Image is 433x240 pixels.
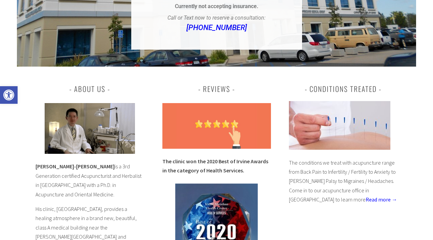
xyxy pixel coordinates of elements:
[36,83,144,95] h3: About Us
[162,158,268,174] strong: The clinic won the 2020 Best of Irvine Awards in the category of Health Services.
[162,83,271,95] h3: Reviews
[289,101,390,150] img: Irvine-Acupuncture-Conditions-Treated
[36,162,144,199] p: is a 3rd Generation certified Acupuncturist and Herbalist in [GEOGRAPHIC_DATA] with a Ph.D. in Ac...
[175,3,258,9] strong: Currently not accepting insurance.
[366,196,397,203] a: Read more →
[167,15,266,21] em: Call or Text now to reserve a consultation:
[36,163,115,170] b: [PERSON_NAME]-[PERSON_NAME]
[45,103,135,154] img: best acupuncturist irvine
[289,83,397,95] h3: Conditions Treated
[289,158,397,205] p: The conditions we treat with acupuncture range from Back Pain to Infertility / Fertility to Anxie...
[186,23,247,32] a: [PHONE_NUMBER]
